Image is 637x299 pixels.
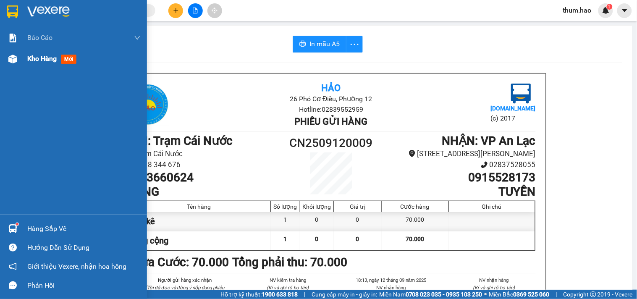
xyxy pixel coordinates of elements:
[300,212,334,231] div: 0
[273,203,298,210] div: Số lượng
[27,223,141,235] div: Hàng sắp về
[356,236,359,242] span: 0
[490,105,535,112] b: [DOMAIN_NAME]
[481,161,488,168] span: phone
[608,4,611,10] span: 1
[453,276,536,284] li: NV nhận hàng
[350,276,433,284] li: 18:13, ngày 12 tháng 09 năm 2025
[346,36,363,52] button: more
[233,255,348,269] b: Tổng phải thu: 70.000
[442,134,536,148] b: NHẬN : VP An Lạc
[556,5,598,16] span: thum.hao
[621,7,629,14] span: caret-down
[490,113,535,123] li: (c) 2017
[334,212,382,231] div: 0
[207,3,222,18] button: aim
[607,4,613,10] sup: 1
[382,148,535,160] li: [STREET_ADDRESS][PERSON_NAME]
[8,224,17,233] img: warehouse-icon
[188,3,203,18] button: file-add
[473,285,515,291] i: (Kí và ghi rõ họ tên)
[451,203,533,210] div: Ghi chú
[489,290,550,299] span: Miền Bắc
[8,34,17,42] img: solution-icon
[127,148,280,160] li: Trạm Cái Nước
[304,290,305,299] span: |
[128,212,271,231] div: 0.5t kê
[382,185,535,199] h1: TUYỀN
[195,94,467,104] li: 26 Phó Cơ Điều, Phường 12
[556,290,557,299] span: |
[144,276,227,284] li: Người gửi hàng xác nhận
[302,203,331,210] div: Khối lượng
[195,104,467,115] li: Hotline: 02839552959
[271,212,300,231] div: 1
[27,279,141,292] div: Phản hồi
[10,61,117,75] b: GỬI : Trạm Cái Nước
[246,276,330,284] li: NV kiểm tra hàng
[27,241,141,254] div: Hướng dẫn sử dụng
[220,290,298,299] span: Hỗ trợ kỹ thuật:
[336,203,379,210] div: Giá trị
[127,170,280,185] h1: 0943660624
[262,291,298,298] strong: 1900 633 818
[350,284,433,291] li: NV nhận hàng
[173,8,179,13] span: plus
[127,255,229,269] b: Chưa Cước : 70.000
[511,84,531,104] img: logo.jpg
[127,185,280,199] h1: BĂNG
[315,236,319,242] span: 0
[127,159,280,170] li: 0918 344 676
[130,203,269,210] div: Tên hàng
[10,10,52,52] img: logo.jpg
[7,5,18,18] img: logo-vxr
[9,281,17,289] span: message
[267,285,309,291] i: (Kí và ghi rõ họ tên)
[299,40,306,48] span: printer
[602,7,610,14] img: icon-new-feature
[168,3,183,18] button: plus
[16,223,18,226] sup: 1
[409,150,416,157] span: environment
[406,236,424,242] span: 70.000
[61,55,76,64] span: mới
[284,236,287,242] span: 1
[379,290,482,299] span: Miền Nam
[79,21,351,31] li: 26 Phó Cơ Điều, Phường 12
[145,285,224,298] i: (Tôi đã đọc và đồng ý nộp dung phiếu gửi hàng)
[309,39,340,49] span: In mẫu A5
[134,34,141,41] span: down
[9,262,17,270] span: notification
[79,31,351,42] li: Hotline: 02839552959
[382,159,535,170] li: 02837528055
[192,8,198,13] span: file-add
[617,3,632,18] button: caret-down
[514,291,550,298] strong: 0369 525 060
[406,291,482,298] strong: 0708 023 035 - 0935 103 250
[312,290,377,299] span: Cung cấp máy in - giấy in:
[8,55,17,63] img: warehouse-icon
[590,291,596,297] span: copyright
[27,261,126,272] span: Giới thiệu Vexere, nhận hoa hồng
[382,170,535,185] h1: 0915528173
[280,134,383,152] h1: CN2509120009
[485,293,487,296] span: ⚪️
[321,83,341,93] b: Hảo
[294,116,367,127] b: Phiếu gửi hàng
[27,32,52,43] span: Báo cáo
[127,84,169,126] img: logo.jpg
[293,36,346,52] button: printerIn mẫu A5
[9,244,17,252] span: question-circle
[127,134,233,148] b: GỬI : Trạm Cái Nước
[346,39,362,50] span: more
[382,212,448,231] div: 70.000
[384,203,446,210] div: Cước hàng
[130,236,169,246] span: Tổng cộng
[212,8,218,13] span: aim
[27,55,57,63] span: Kho hàng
